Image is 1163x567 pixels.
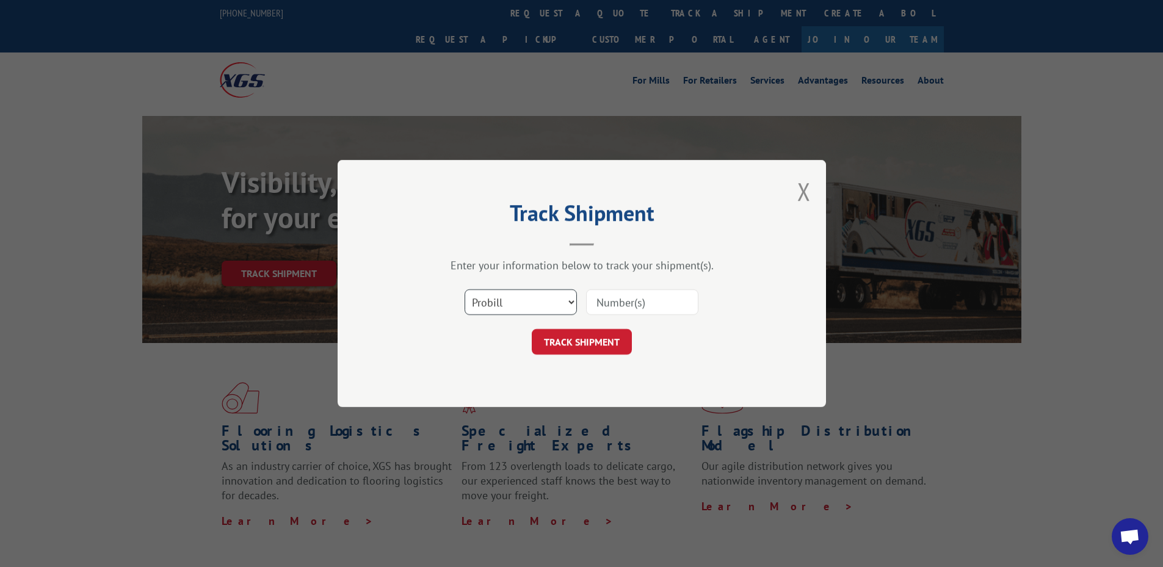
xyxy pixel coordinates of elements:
[797,175,811,208] button: Close modal
[532,329,632,355] button: TRACK SHIPMENT
[399,258,765,272] div: Enter your information below to track your shipment(s).
[586,289,698,315] input: Number(s)
[1112,518,1148,555] div: Open chat
[399,204,765,228] h2: Track Shipment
